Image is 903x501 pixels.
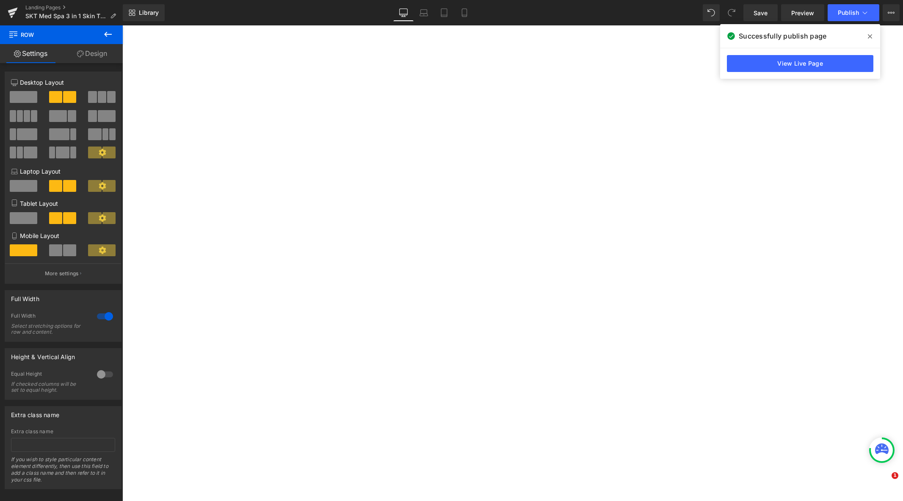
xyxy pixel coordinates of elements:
iframe: Intercom live chat [874,472,895,493]
span: Preview [791,8,814,17]
a: View Live Page [727,55,873,72]
div: Equal Height [11,371,88,379]
div: Height & Vertical Align [11,349,75,360]
p: Mobile Layout [11,231,115,240]
span: SKT Med Spa 3 in 1 Skin Tightening 79.95 [25,13,107,19]
div: Select stretching options for row and content. [11,323,87,335]
span: Row [8,25,93,44]
p: Tablet Layout [11,199,115,208]
a: Preview [781,4,824,21]
div: Full Width [11,291,39,302]
div: Full Width [11,313,88,321]
a: Mobile [454,4,475,21]
div: Extra class name [11,429,115,435]
p: More settings [45,270,79,277]
button: Undo [703,4,720,21]
p: Desktop Layout [11,78,115,87]
div: If you wish to style particular content element differently, then use this field to add a class n... [11,456,115,489]
a: New Library [123,4,165,21]
span: Library [139,9,159,17]
button: Publish [828,4,879,21]
a: Laptop [414,4,434,21]
button: More [883,4,900,21]
span: Publish [838,9,859,16]
div: If checked columns will be set to equal height. [11,381,87,393]
span: 1 [892,472,898,479]
button: Redo [723,4,740,21]
button: More settings [5,263,121,283]
span: Successfully publish page [739,31,826,41]
div: Extra class name [11,407,59,418]
a: Tablet [434,4,454,21]
p: Laptop Layout [11,167,115,176]
a: Desktop [393,4,414,21]
a: Landing Pages [25,4,123,11]
span: Save [754,8,768,17]
a: Design [61,44,123,63]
